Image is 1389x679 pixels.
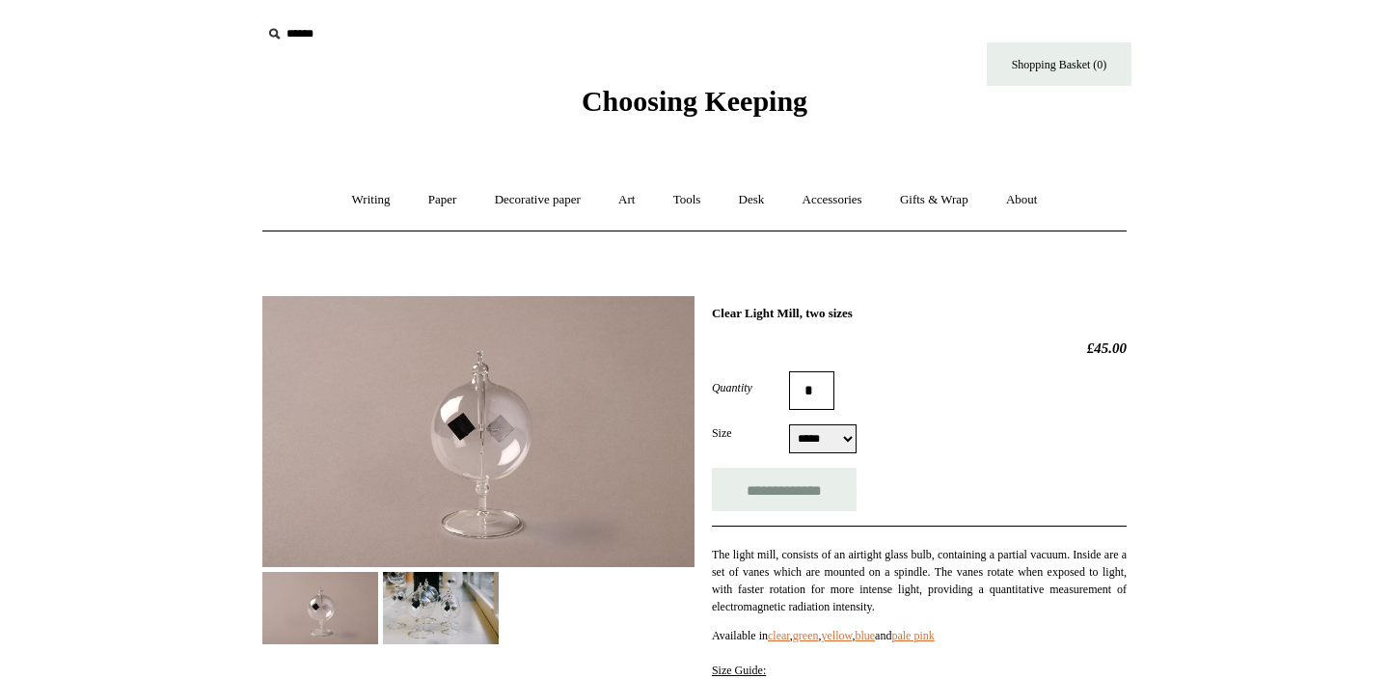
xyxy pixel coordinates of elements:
a: Gifts & Wrap [883,175,986,226]
span: , [790,629,793,642]
span: , [852,629,855,642]
a: Choosing Keeping [582,100,807,114]
span: , [819,629,822,642]
span: Size Guide: [712,664,766,677]
a: Tools [656,175,719,226]
label: Quantity [712,379,789,396]
a: yellow [822,629,853,642]
p: The light mill, consists of an airtight glass bulb, containing a partial vacuum. Inside are a set... [712,546,1127,615]
a: About [989,175,1055,226]
label: Size [712,424,789,442]
a: pale pink [891,629,934,642]
a: green [793,629,819,642]
span: and [875,629,891,642]
span: Choosing Keeping [582,85,807,117]
img: Clear Light Mill, two sizes [383,572,499,644]
h2: £45.00 [712,339,1127,357]
span: Available in [712,629,768,642]
a: blue [855,629,875,642]
a: Accessories [785,175,880,226]
a: Desk [722,175,782,226]
a: Art [601,175,652,226]
img: Clear Light Mill, two sizes [262,296,694,567]
h1: Clear Light Mill, two sizes [712,306,1127,321]
a: Paper [411,175,475,226]
a: Writing [335,175,408,226]
a: Shopping Basket (0) [987,42,1131,86]
a: clear [768,629,790,642]
img: Clear Light Mill, two sizes [262,572,378,644]
a: Decorative paper [477,175,598,226]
